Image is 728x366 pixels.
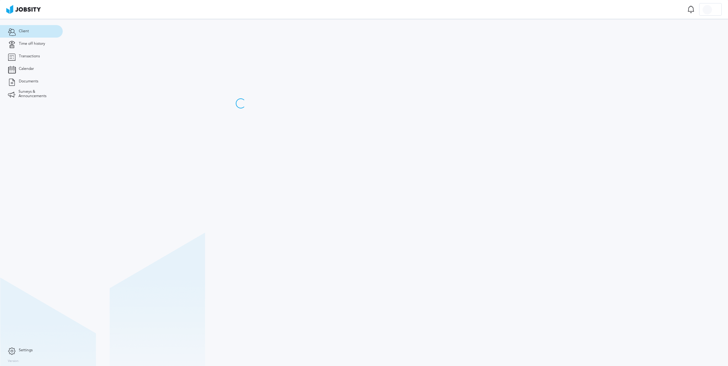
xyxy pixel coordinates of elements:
img: ab4bad089aa723f57921c736e9817d99.png [6,5,41,14]
label: Version: [8,359,19,363]
span: Transactions [19,54,40,59]
span: Surveys & Announcements [18,90,55,98]
span: Client [19,29,29,34]
span: Settings [19,348,33,353]
span: Time off history [19,42,45,46]
span: Documents [19,79,38,84]
span: Calendar [19,67,34,71]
